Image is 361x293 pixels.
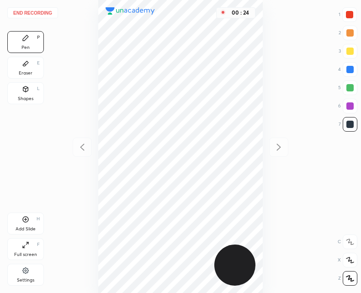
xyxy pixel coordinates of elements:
div: Add Slide [16,227,36,231]
div: 4 [338,62,357,77]
div: E [37,61,40,65]
div: Z [338,271,357,286]
div: 6 [338,99,357,113]
div: 3 [339,44,357,59]
div: C [338,234,357,249]
button: End recording [7,7,58,18]
div: 5 [338,80,357,95]
div: 1 [339,7,357,22]
img: logo.38c385cc.svg [106,7,155,15]
div: Settings [17,278,34,282]
div: F [37,242,40,247]
div: Pen [21,45,30,50]
div: L [37,86,40,91]
div: 2 [339,26,357,40]
div: X [338,253,357,267]
div: Shapes [18,96,33,101]
div: 00 : 24 [229,10,251,16]
div: Eraser [19,71,32,75]
div: Full screen [14,252,37,257]
div: 7 [339,117,357,132]
div: P [37,35,40,40]
div: H [37,217,40,221]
